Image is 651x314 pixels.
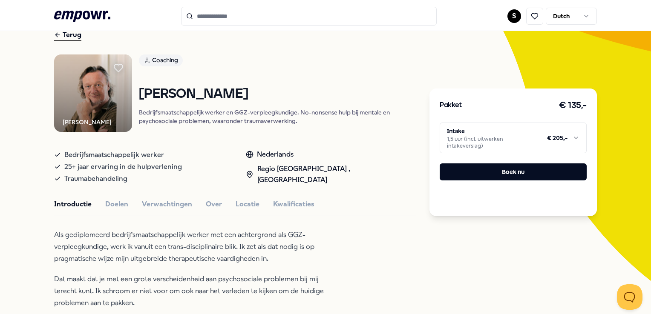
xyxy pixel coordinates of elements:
span: 25+ jaar ervaring in de hulpverlening [64,161,182,173]
div: Coaching [139,54,183,66]
span: Bedrijfsmaatschappelijk werker [64,149,164,161]
button: Locatie [236,199,259,210]
h3: Pakket [440,100,462,111]
button: Introductie [54,199,92,210]
button: Over [206,199,222,210]
div: [PERSON_NAME] [63,117,112,127]
div: Nederlands [246,149,416,160]
p: Bedrijfsmaatschappelijk werker en GGZ-verpleegkundige. No-nonsense hulp bij mentale en psychosoci... [139,108,416,125]
img: Product Image [54,54,132,132]
a: Coaching [139,54,416,69]
iframe: Help Scout Beacon - Open [617,284,642,310]
div: Regio [GEOGRAPHIC_DATA] , [GEOGRAPHIC_DATA] [246,163,416,185]
button: Verwachtingen [142,199,192,210]
div: Terug [54,29,81,41]
p: Als gediplomeerd bedrijfsmaatschappelijk werker met een achtergrond als GGZ-verpleegkundige, werk... [54,229,331,265]
h1: [PERSON_NAME] [139,87,416,102]
button: Boek nu [440,163,586,180]
button: Doelen [105,199,128,210]
span: Traumabehandeling [64,173,127,185]
input: Search for products, categories or subcategories [181,7,437,26]
button: S [507,9,521,23]
p: Dat maakt dat je met een grote verscheidenheid aan psychosociale problemen bij mij terecht kunt. ... [54,273,331,309]
button: Kwalificaties [273,199,314,210]
h3: € 135,- [559,99,587,112]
